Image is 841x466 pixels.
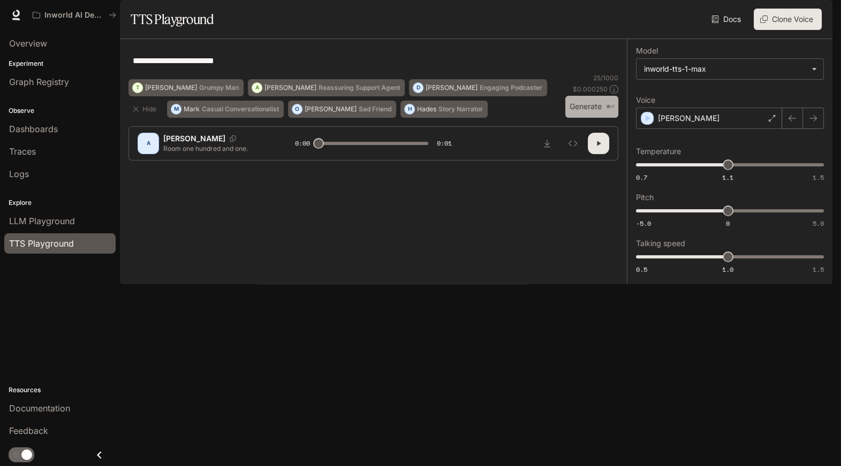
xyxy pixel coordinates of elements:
span: 0:01 [437,138,452,149]
p: Pitch [636,194,654,201]
p: Reassuring Support Agent [319,85,400,91]
p: Engaging Podcaster [480,85,542,91]
button: Hide [128,101,163,118]
span: 0 [726,219,730,228]
p: 25 / 1000 [593,73,618,82]
div: D [413,79,423,96]
div: A [140,135,157,152]
p: Room one hundred and one. [163,144,269,153]
div: T [133,79,142,96]
button: HHadesStory Narrator [400,101,488,118]
button: T[PERSON_NAME]Grumpy Man [128,79,244,96]
button: MMarkCasual Conversationalist [167,101,284,118]
p: [PERSON_NAME] [145,85,197,91]
p: $ 0.000250 [573,85,608,94]
button: O[PERSON_NAME]Sad Friend [288,101,396,118]
button: Generate⌘⏎ [565,96,618,118]
p: Voice [636,96,655,104]
p: Model [636,47,658,55]
p: Inworld AI Demos [44,11,104,20]
span: 1.1 [722,173,733,182]
button: A[PERSON_NAME]Reassuring Support Agent [248,79,405,96]
div: H [405,101,414,118]
p: ⌘⏎ [606,104,614,110]
button: Copy Voice ID [225,135,240,142]
p: Talking speed [636,240,685,247]
p: [PERSON_NAME] [305,106,357,112]
p: Grumpy Man [199,85,239,91]
span: 5.0 [813,219,824,228]
p: Casual Conversationalist [202,106,279,112]
p: [PERSON_NAME] [163,133,225,144]
span: -5.0 [636,219,651,228]
span: 0.7 [636,173,647,182]
p: [PERSON_NAME] [264,85,316,91]
span: 1.5 [813,173,824,182]
button: Inspect [562,133,584,154]
p: [PERSON_NAME] [426,85,478,91]
div: M [171,101,181,118]
div: O [292,101,302,118]
span: 0.5 [636,265,647,274]
p: Mark [184,106,200,112]
p: Story Narrator [438,106,483,112]
div: inworld-tts-1-max [637,59,823,79]
div: A [252,79,262,96]
button: Clone Voice [754,9,822,30]
button: All workspaces [28,4,121,26]
button: Download audio [536,133,558,154]
p: Hades [417,106,436,112]
p: Sad Friend [359,106,391,112]
button: D[PERSON_NAME]Engaging Podcaster [409,79,547,96]
span: 1.0 [722,265,733,274]
p: Temperature [636,148,681,155]
a: Docs [709,9,745,30]
h1: TTS Playground [131,9,214,30]
p: [PERSON_NAME] [658,113,719,124]
span: 0:00 [295,138,310,149]
div: inworld-tts-1-max [644,64,806,74]
span: 1.5 [813,265,824,274]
